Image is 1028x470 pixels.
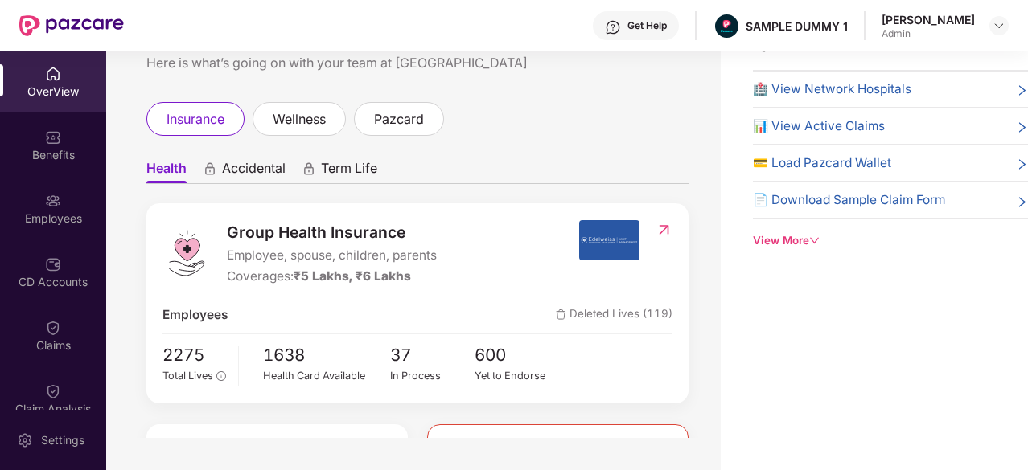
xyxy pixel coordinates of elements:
div: Settings [36,432,89,448]
span: right [1016,157,1028,173]
img: svg+xml;base64,PHN2ZyBpZD0iRHJvcGRvd24tMzJ4MzIiIHhtbG5zPSJodHRwOi8vd3d3LnczLm9yZy8yMDAwL3N2ZyIgd2... [993,19,1005,32]
img: svg+xml;base64,PHN2ZyBpZD0iQ0RfQWNjb3VudHMiIGRhdGEtbmFtZT0iQ0QgQWNjb3VudHMiIHhtbG5zPSJodHRwOi8vd3... [45,256,61,272]
span: Deleted Lives (119) [556,305,672,325]
img: Pazcare_Alternative_logo-01-01.png [715,14,738,38]
span: 600 [475,342,560,369]
span: Term Life [321,160,377,183]
div: Yet to Endorse [475,368,560,384]
span: right [1016,83,1028,99]
img: svg+xml;base64,PHN2ZyBpZD0iQ2xhaW0iIHhtbG5zPSJodHRwOi8vd3d3LnczLm9yZy8yMDAwL3N2ZyIgd2lkdGg9IjIwIi... [45,320,61,336]
div: View More [753,232,1028,249]
div: Get Help [627,19,667,32]
span: 💳 Load Pazcard Wallet [753,153,891,173]
div: animation [302,161,316,176]
img: logo [162,229,211,277]
span: ₹5 Lakhs, ₹6 Lakhs [294,268,411,284]
img: RedirectIcon [656,222,672,238]
img: svg+xml;base64,PHN2ZyBpZD0iQmVuZWZpdHMiIHhtbG5zPSJodHRwOi8vd3d3LnczLm9yZy8yMDAwL3N2ZyIgd2lkdGg9Ij... [45,129,61,145]
div: animation [203,161,217,176]
img: svg+xml;base64,PHN2ZyBpZD0iRW1wbG95ZWVzIiB4bWxucz0iaHR0cDovL3d3dy53My5vcmcvMjAwMC9zdmciIHdpZHRoPS... [45,193,61,209]
span: 📊 View Active Claims [753,116,885,136]
div: Coverages: [227,267,437,286]
img: svg+xml;base64,PHN2ZyBpZD0iSG9tZSIgeG1sbnM9Imh0dHA6Ly93d3cudzMub3JnLzIwMDAvc3ZnIiB3aWR0aD0iMjAiIG... [45,66,61,82]
div: Here is what’s going on with your team at [GEOGRAPHIC_DATA] [146,53,689,73]
div: Admin [882,27,975,40]
span: Health [146,160,187,183]
span: Total Lives [162,370,213,382]
span: 🏥 View Network Hospitals [753,80,911,99]
img: insurerIcon [579,220,639,260]
div: In Process [390,368,475,384]
span: pazcard [374,109,424,129]
img: deleteIcon [556,309,566,320]
span: 2275 [162,342,226,369]
span: Group Health Insurance [227,220,437,244]
span: info-circle [216,371,225,380]
div: [PERSON_NAME] [882,12,975,27]
img: svg+xml;base64,PHN2ZyBpZD0iSGVscC0zMngzMiIgeG1sbnM9Imh0dHA6Ly93d3cudzMub3JnLzIwMDAvc3ZnIiB3aWR0aD... [605,19,621,35]
img: svg+xml;base64,PHN2ZyBpZD0iU2V0dGluZy0yMHgyMCIgeG1sbnM9Imh0dHA6Ly93d3cudzMub3JnLzIwMDAvc3ZnIiB3aW... [17,432,33,448]
img: svg+xml;base64,PHN2ZyBpZD0iQ2xhaW0iIHhtbG5zPSJodHRwOi8vd3d3LnczLm9yZy8yMDAwL3N2ZyIgd2lkdGg9IjIwIi... [45,383,61,399]
span: right [1016,194,1028,210]
img: New Pazcare Logo [19,15,124,36]
span: wellness [273,109,326,129]
div: SAMPLE DUMMY 1 [746,18,848,34]
span: 📄 Download Sample Claim Form [753,190,945,210]
span: Accidental [222,160,286,183]
span: right [1016,120,1028,136]
span: 37 [390,342,475,369]
span: Employee, spouse, children, parents [227,246,437,265]
span: Employees [162,305,228,325]
span: insurance [167,109,224,129]
span: down [809,235,820,246]
span: 1638 [263,342,390,369]
div: Health Card Available [263,368,390,384]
